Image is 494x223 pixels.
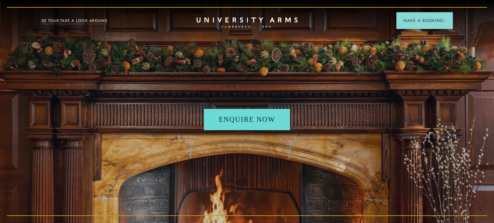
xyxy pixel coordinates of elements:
img: Arrow icon [443,20,446,22]
button: Make a BookingArrow icon [396,12,453,29]
a: 3D TOUR:TAKE A LOOK AROUND [41,18,108,24]
a: Home [197,17,298,28]
a: Enquire Now [204,109,290,131]
span: Make a Booking [403,17,446,24]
